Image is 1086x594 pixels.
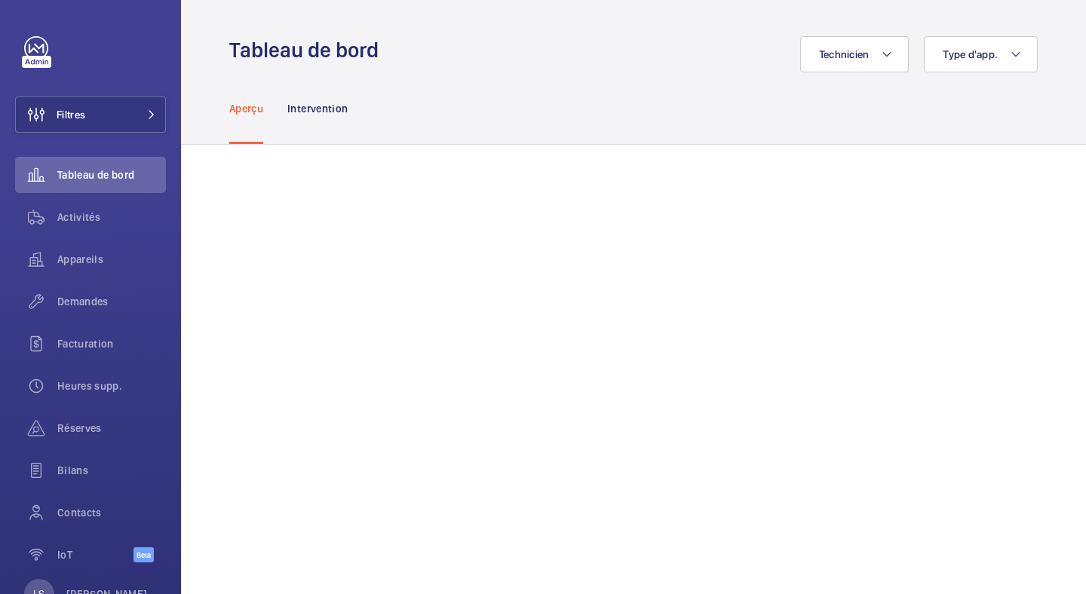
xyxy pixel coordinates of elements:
button: Type d'app. [924,36,1038,72]
span: Technicien [819,48,870,60]
p: Aperçu [229,101,263,116]
span: Réserves [57,421,166,436]
span: Appareils [57,252,166,267]
button: Filtres [15,96,166,133]
span: Demandes [57,294,166,309]
span: Activités [57,210,166,225]
span: Facturation [57,336,166,351]
span: Heures supp. [57,378,166,393]
span: Filtres [57,107,85,122]
p: Intervention [287,101,348,116]
span: IoT [57,547,133,562]
span: Bilans [57,463,166,478]
button: Technicien [800,36,910,72]
span: Beta [133,547,154,562]
span: Type d'app. [943,48,998,60]
h1: Tableau de bord [229,36,388,64]
span: Tableau de bord [57,167,166,182]
span: Contacts [57,505,166,520]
